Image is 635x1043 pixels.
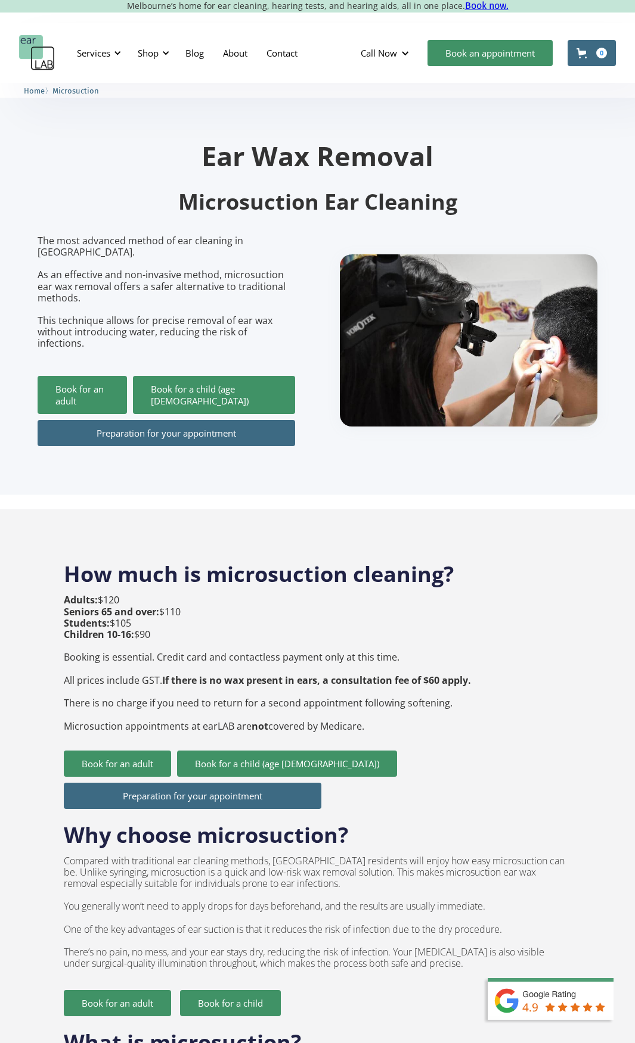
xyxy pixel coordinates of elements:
a: Contact [257,36,307,70]
a: Book for an adult [38,376,127,414]
a: Book for an adult [64,751,171,777]
h2: Why choose microsuction? [64,809,348,849]
img: boy getting ear checked. [340,254,597,426]
div: 0 [596,48,607,58]
a: Book for an adult [64,990,171,1016]
a: Preparation for your appointment [64,783,321,809]
a: Preparation for your appointment [38,420,295,446]
a: Book an appointment [428,40,553,66]
p: $120 $110 $105 $90 Booking is essential. Credit card and contactless payment only at this time. A... [64,594,471,731]
li: 〉 [24,85,52,97]
a: Book for a child (age [DEMOGRAPHIC_DATA]) [177,751,397,777]
strong: Seniors 65 and over: [64,605,159,618]
a: Microsuction [52,85,99,96]
p: Compared with traditional ear cleaning methods, [GEOGRAPHIC_DATA] residents will enjoy how easy m... [64,855,572,970]
h2: Microsuction Ear Cleaning [38,188,598,216]
a: Open cart [568,40,616,66]
strong: Students: [64,617,110,630]
span: Home [24,86,45,95]
strong: If there is no wax present in ears, a consultation fee of $60 apply. [162,674,471,687]
a: Blog [176,36,213,70]
div: Services [77,47,110,59]
strong: Adults: [64,593,98,606]
p: The most advanced method of ear cleaning in [GEOGRAPHIC_DATA]. As an effective and non-invasive m... [38,235,295,350]
a: Book for a child (age [DEMOGRAPHIC_DATA]) [133,376,295,414]
strong: Children 10-16: [64,628,134,641]
div: Shop [138,47,159,59]
strong: not [252,720,268,733]
div: Call Now [361,47,397,59]
a: About [213,36,257,70]
h2: How much is microsuction cleaning? [64,548,572,589]
h1: Ear Wax Removal [38,142,598,169]
span: Microsuction [52,86,99,95]
a: Home [24,85,45,96]
a: Book for a child [180,990,281,1016]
